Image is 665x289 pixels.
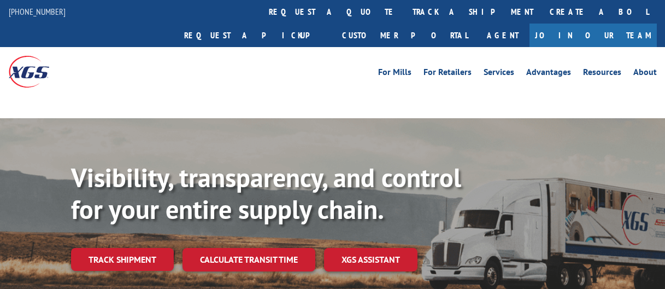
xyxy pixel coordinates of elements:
[526,68,571,80] a: Advantages
[71,248,174,271] a: Track shipment
[378,68,411,80] a: For Mills
[334,24,476,47] a: Customer Portal
[484,68,514,80] a: Services
[71,160,461,226] b: Visibility, transparency, and control for your entire supply chain.
[183,248,315,271] a: Calculate transit time
[324,248,417,271] a: XGS ASSISTANT
[176,24,334,47] a: Request a pickup
[583,68,621,80] a: Resources
[633,68,657,80] a: About
[476,24,529,47] a: Agent
[9,6,66,17] a: [PHONE_NUMBER]
[423,68,472,80] a: For Retailers
[529,24,657,47] a: Join Our Team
